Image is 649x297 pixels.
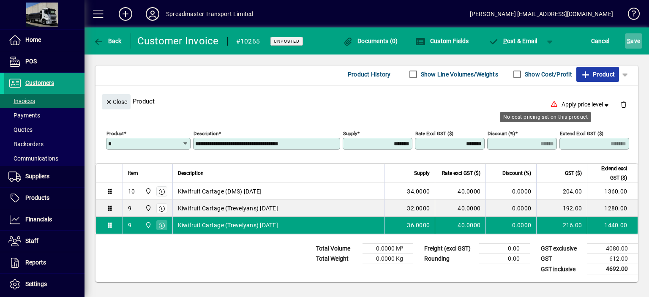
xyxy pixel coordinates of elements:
[8,141,44,147] span: Backorders
[485,200,536,217] td: 0.0000
[587,217,638,234] td: 1440.00
[536,200,587,217] td: 192.00
[536,183,587,200] td: 204.00
[139,6,166,22] button: Profile
[343,131,357,136] mat-label: Supply
[312,254,363,264] td: Total Weight
[166,7,253,21] div: Spreadmaster Transport Limited
[128,187,135,196] div: 10
[537,244,587,254] td: GST exclusive
[178,187,262,196] span: Kiwifruit Cartage (DMS) [DATE]
[25,36,41,43] span: Home
[4,137,85,151] a: Backorders
[485,183,536,200] td: 0.0000
[106,131,124,136] mat-label: Product
[414,169,430,178] span: Supply
[4,209,85,230] a: Financials
[312,244,363,254] td: Total Volume
[128,221,131,229] div: 9
[587,244,638,254] td: 4080.00
[589,33,612,49] button: Cancel
[25,281,47,287] span: Settings
[587,264,638,275] td: 4692.00
[8,155,58,162] span: Communications
[503,38,507,44] span: P
[105,95,127,109] span: Close
[93,38,122,44] span: Back
[488,131,515,136] mat-label: Discount (%)
[4,166,85,187] a: Suppliers
[442,169,480,178] span: Rate excl GST ($)
[560,131,603,136] mat-label: Extend excl GST ($)
[565,169,582,178] span: GST ($)
[25,237,38,244] span: Staff
[4,274,85,295] a: Settings
[143,221,153,230] span: 965 State Highway 2
[348,68,391,81] span: Product History
[4,94,85,108] a: Invoices
[236,35,260,48] div: #10265
[413,33,471,49] button: Custom Fields
[4,231,85,252] a: Staff
[4,30,85,51] a: Home
[415,131,453,136] mat-label: Rate excl GST ($)
[614,94,634,114] button: Delete
[178,221,278,229] span: Kiwifruit Cartage (Trevelyans) [DATE]
[363,254,413,264] td: 0.0000 Kg
[591,34,610,48] span: Cancel
[112,6,139,22] button: Add
[4,188,85,209] a: Products
[128,169,138,178] span: Item
[415,38,469,44] span: Custom Fields
[4,51,85,72] a: POS
[25,79,54,86] span: Customers
[523,70,572,79] label: Show Cost/Profit
[100,98,133,105] app-page-header-button: Close
[407,221,430,229] span: 36.0000
[537,254,587,264] td: GST
[502,169,531,178] span: Discount (%)
[500,112,591,122] div: No cost pricing set on this product
[485,217,536,234] td: 0.0000
[4,151,85,166] a: Communications
[102,94,131,109] button: Close
[407,187,430,196] span: 34.0000
[625,33,642,49] button: Save
[484,33,542,49] button: Post & Email
[137,34,219,48] div: Customer Invoice
[488,38,537,44] span: ost & Email
[343,38,398,44] span: Documents (0)
[536,217,587,234] td: 216.00
[178,204,278,213] span: Kiwifruit Cartage (Trevelyans) [DATE]
[25,58,37,65] span: POS
[8,98,35,104] span: Invoices
[363,244,413,254] td: 0.0000 M³
[479,244,530,254] td: 0.00
[274,38,300,44] span: Unposted
[558,97,614,112] button: Apply price level
[587,200,638,217] td: 1280.00
[537,264,587,275] td: GST inclusive
[178,169,204,178] span: Description
[627,34,640,48] span: ave
[587,254,638,264] td: 612.00
[420,244,479,254] td: Freight (excl GST)
[581,68,615,81] span: Product
[95,86,638,117] div: Product
[25,216,52,223] span: Financials
[143,204,153,213] span: 965 State Highway 2
[8,126,33,133] span: Quotes
[562,100,611,109] span: Apply price level
[4,252,85,273] a: Reports
[420,254,479,264] td: Rounding
[25,173,49,180] span: Suppliers
[25,194,49,201] span: Products
[143,187,153,196] span: 965 State Highway 2
[614,101,634,108] app-page-header-button: Delete
[470,7,613,21] div: [PERSON_NAME] [EMAIL_ADDRESS][DOMAIN_NAME]
[344,67,394,82] button: Product History
[627,38,630,44] span: S
[440,221,480,229] div: 40.0000
[91,33,124,49] button: Back
[341,33,400,49] button: Documents (0)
